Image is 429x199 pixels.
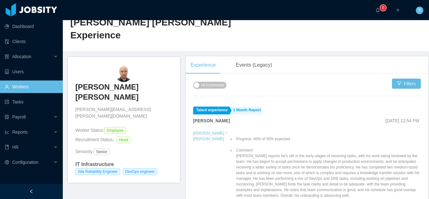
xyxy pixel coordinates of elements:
a: icon: pie-chartDashboard [5,20,58,33]
h3: [PERSON_NAME] [PERSON_NAME] [75,82,172,102]
span: Employee [104,127,126,134]
i: icon: solution [5,54,9,59]
a: [PERSON_NAME] [PERSON_NAME] [193,131,224,141]
button: icon: filterFilters [392,79,421,89]
i: icon: file-protect [5,115,9,119]
li: Comment: [PERSON_NAME] reports he's still in the early stages of receiving tasks, with his work b... [235,147,421,198]
strong: IT Infrastructure [75,162,114,167]
span: Seniority: [75,149,94,154]
a: [PERSON_NAME] [PERSON_NAME] [75,82,172,106]
span: Configuration [12,160,38,165]
a: 1 Month Report [230,107,262,114]
h2: [PERSON_NAME] [PERSON_NAME] Experience [70,16,246,41]
i: icon: line-chart [5,130,9,134]
span: T [418,7,421,14]
span: HR [12,145,19,150]
img: 5abd522e-ae31-4005-9911-b7b55e845792_686d8c945b9bd-90w.png [115,64,133,82]
sup: 0 [380,5,386,11]
a: icon: auditClients [5,35,58,48]
span: Recruitment Status: [75,137,114,142]
a: Talent experience [193,107,230,114]
div: Experience [186,56,221,74]
span: Allocation [12,54,31,59]
a: icon: robotUsers [5,65,58,78]
a: icon: userWorkers [5,80,58,93]
span: Senior [94,148,110,155]
span: All Comments [201,82,225,88]
strong: [PERSON_NAME] [193,118,230,123]
span: [PERSON_NAME][EMAIL_ADDRESS][PERSON_NAME][DOMAIN_NAME] [75,106,172,119]
div: Events (Legacy) [231,56,277,74]
span: Reports [12,130,28,135]
span: DevOps engineer [123,168,157,175]
a: icon: profileTasks [5,96,58,108]
i: icon: plus [396,8,400,12]
span: Site Reliability Engineer [75,168,120,175]
li: Progress: 40% of 50% expected [235,136,421,142]
span: Worker Status: [75,128,104,133]
span: Hired [117,136,131,143]
i: icon: book [5,145,9,149]
i: icon: setting [5,160,9,164]
i: icon: bell [376,8,380,12]
span: Payroll [12,114,26,119]
span: [DATE] 12:54 PM [385,118,419,123]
